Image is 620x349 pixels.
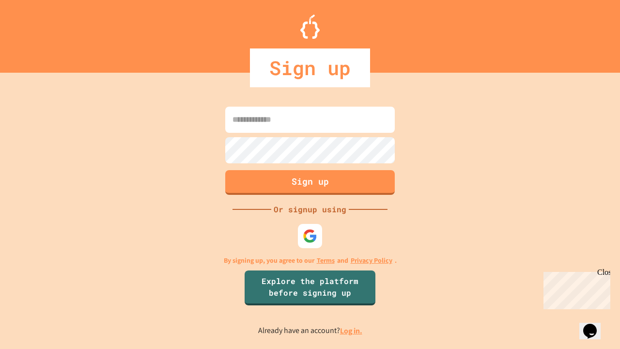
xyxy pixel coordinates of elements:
[250,48,370,87] div: Sign up
[317,255,335,266] a: Terms
[225,170,395,195] button: Sign up
[4,4,67,62] div: Chat with us now!Close
[271,204,349,215] div: Or signup using
[300,15,320,39] img: Logo.svg
[340,326,362,336] a: Log in.
[245,270,375,305] a: Explore the platform before signing up
[224,255,397,266] p: By signing up, you agree to our and .
[303,229,317,243] img: google-icon.svg
[258,325,362,337] p: Already have an account?
[579,310,610,339] iframe: chat widget
[351,255,392,266] a: Privacy Policy
[540,268,610,309] iframe: chat widget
